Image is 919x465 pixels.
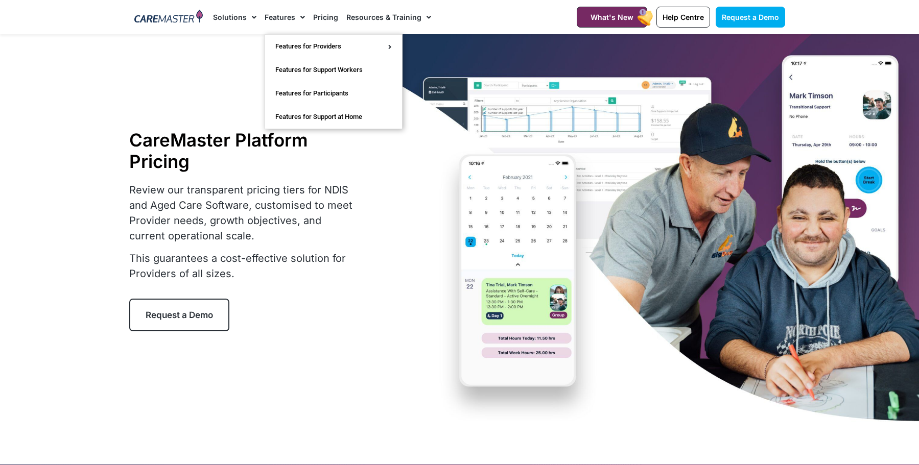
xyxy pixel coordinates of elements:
[577,7,647,28] a: What's New
[265,58,402,82] a: Features for Support Workers
[265,35,402,58] a: Features for Providers
[129,251,359,281] p: This guarantees a cost-effective solution for Providers of all sizes.
[146,310,213,320] span: Request a Demo
[591,13,633,21] span: What's New
[265,82,402,105] a: Features for Participants
[134,10,203,25] img: CareMaster Logo
[716,7,785,28] a: Request a Demo
[265,34,403,129] ul: Features
[663,13,704,21] span: Help Centre
[722,13,779,21] span: Request a Demo
[129,129,359,172] h1: CareMaster Platform Pricing
[129,182,359,243] p: Review our transparent pricing tiers for NDIS and Aged Care Software, customised to meet Provider...
[656,7,710,28] a: Help Centre
[129,299,229,331] a: Request a Demo
[265,105,402,129] a: Features for Support at Home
